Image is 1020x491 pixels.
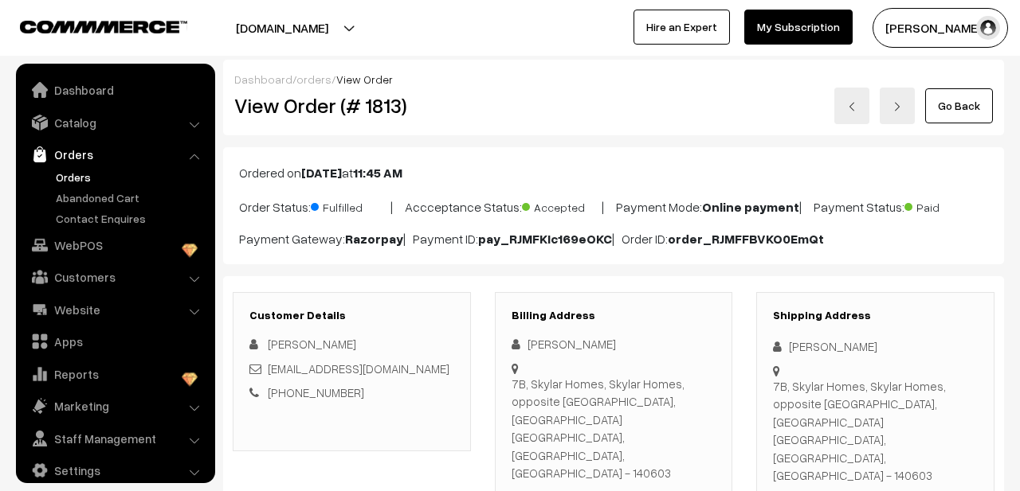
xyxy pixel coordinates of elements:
[20,140,210,169] a: Orders
[311,195,390,216] span: Fulfilled
[249,309,454,322] h3: Customer Details
[892,102,902,111] img: right-arrow.png
[268,337,356,351] span: [PERSON_NAME]
[345,231,403,247] b: Razorpay
[353,165,402,181] b: 11:45 AM
[20,424,210,453] a: Staff Management
[239,229,988,248] p: Payment Gateway: | Payment ID: | Order ID:
[52,169,210,185] a: Orders
[20,16,159,35] a: COMMMERCE
[234,93,471,118] h2: View Order (# 1813)
[702,199,799,215] b: Online payment
[52,189,210,206] a: Abandoned Cart
[773,309,978,322] h3: Shipping Address
[522,195,602,216] span: Accepted
[478,231,612,247] b: pay_RJMFKIc169eOKC
[301,165,342,181] b: [DATE]
[925,88,993,123] a: Go Back
[744,10,853,45] a: My Subscription
[336,72,393,86] span: View Order
[20,231,210,259] a: WebPOS
[847,102,857,111] img: left-arrow.png
[20,327,210,356] a: Apps
[634,10,730,45] a: Hire an Expert
[976,16,1000,40] img: user
[512,375,716,482] div: 7B, Skylar Homes, Skylar Homes, opposite [GEOGRAPHIC_DATA], [GEOGRAPHIC_DATA] [GEOGRAPHIC_DATA], ...
[512,335,716,353] div: [PERSON_NAME]
[512,309,716,322] h3: Billing Address
[268,385,364,399] a: [PHONE_NUMBER]
[668,231,824,247] b: order_RJMFFBVKO0EmQt
[239,195,988,216] p: Order Status: | Accceptance Status: | Payment Mode: | Payment Status:
[904,195,984,216] span: Paid
[20,295,210,324] a: Website
[20,360,210,388] a: Reports
[873,8,1008,48] button: [PERSON_NAME]…
[20,108,210,137] a: Catalog
[234,72,292,86] a: Dashboard
[20,263,210,291] a: Customers
[20,21,187,33] img: COMMMERCE
[268,361,449,376] a: [EMAIL_ADDRESS][DOMAIN_NAME]
[180,8,384,48] button: [DOMAIN_NAME]
[773,337,978,356] div: [PERSON_NAME]
[20,76,210,104] a: Dashboard
[773,377,978,485] div: 7B, Skylar Homes, Skylar Homes, opposite [GEOGRAPHIC_DATA], [GEOGRAPHIC_DATA] [GEOGRAPHIC_DATA], ...
[20,392,210,420] a: Marketing
[296,72,331,86] a: orders
[52,210,210,227] a: Contact Enquires
[20,456,210,485] a: Settings
[239,163,988,182] p: Ordered on at
[234,71,993,88] div: / /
